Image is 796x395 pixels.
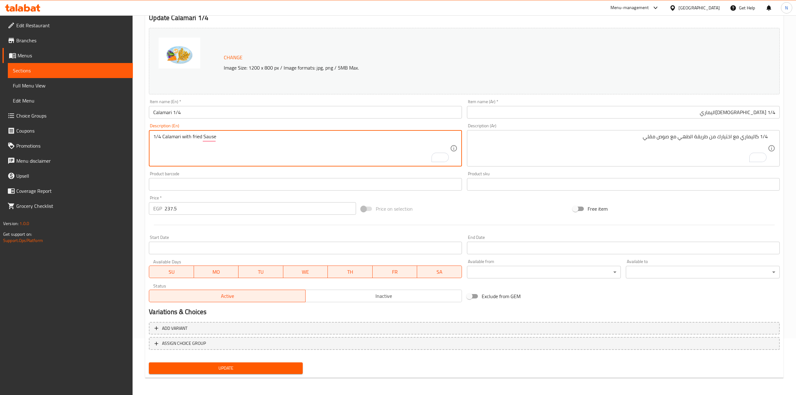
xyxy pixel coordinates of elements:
textarea: To enrich screen reader interactions, please activate Accessibility in Grammarly extension settings [153,134,450,163]
h2: Update Calamari 1/4 [149,13,780,23]
input: Enter name Ar [467,106,780,118]
textarea: To enrich screen reader interactions, please activate Accessibility in Grammarly extension settings [471,134,768,163]
span: Get support on: [3,230,32,238]
a: Menu disclaimer [3,153,133,168]
button: Add variant [149,322,780,335]
a: Sections [8,63,133,78]
span: FR [375,267,415,276]
button: Update [149,362,303,374]
button: Inactive [305,290,462,302]
a: Support.OpsPlatform [3,236,43,245]
span: Free item [588,205,608,213]
span: TU [241,267,281,276]
a: Upsell [3,168,133,183]
span: Version: [3,219,18,228]
a: Choice Groups [3,108,133,123]
span: Coverage Report [16,187,128,195]
p: EGP [153,205,162,212]
span: Exclude from GEM [482,292,521,300]
span: N [785,4,788,11]
a: Edit Menu [8,93,133,108]
a: Menus [3,48,133,63]
button: WE [283,266,328,278]
button: FR [373,266,417,278]
div: Menu-management [610,4,649,12]
a: Edit Restaurant [3,18,133,33]
span: 1.0.0 [19,219,29,228]
span: Menu disclaimer [16,157,128,165]
span: Upsell [16,172,128,180]
input: Please enter product sku [467,178,780,191]
button: SA [417,266,462,278]
p: Image Size: 1200 x 800 px / Image formats: jpg, png / 5MB Max. [221,64,680,71]
span: Menus [18,52,128,59]
a: Promotions [3,138,133,153]
span: Grocery Checklist [16,202,128,210]
button: TH [328,266,373,278]
a: Grocery Checklist [3,198,133,213]
span: Edit Restaurant [16,22,128,29]
span: TH [330,267,370,276]
button: SU [149,266,194,278]
span: Edit Menu [13,97,128,104]
a: Branches [3,33,133,48]
span: Promotions [16,142,128,150]
span: Coupons [16,127,128,134]
div: [GEOGRAPHIC_DATA] [678,4,720,11]
span: Price on selection [376,205,413,213]
span: Update [154,364,298,372]
span: ASSIGN CHOICE GROUP [162,340,206,347]
span: Choice Groups [16,112,128,119]
a: Coupons [3,123,133,138]
span: Sections [13,67,128,74]
div: ​ [467,266,621,278]
span: Add variant [162,324,187,332]
button: TU [238,266,283,278]
span: Change [224,53,243,62]
a: Full Menu View [8,78,133,93]
span: MO [196,267,236,276]
button: ASSIGN CHOICE GROUP [149,337,780,350]
span: Active [152,292,303,301]
span: Inactive [308,292,459,301]
img: mmw_638927748041777893 [159,38,200,69]
span: SU [152,267,191,276]
button: MO [194,266,239,278]
span: Branches [16,37,128,44]
h2: Variations & Choices [149,307,780,317]
input: Please enter product barcode [149,178,462,191]
button: Active [149,290,306,302]
div: ​ [626,266,780,278]
a: Coverage Report [3,183,133,198]
input: Please enter price [165,202,356,215]
button: Change [221,51,245,64]
span: SA [420,267,459,276]
span: Full Menu View [13,82,128,89]
input: Enter name En [149,106,462,118]
span: WE [286,267,326,276]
